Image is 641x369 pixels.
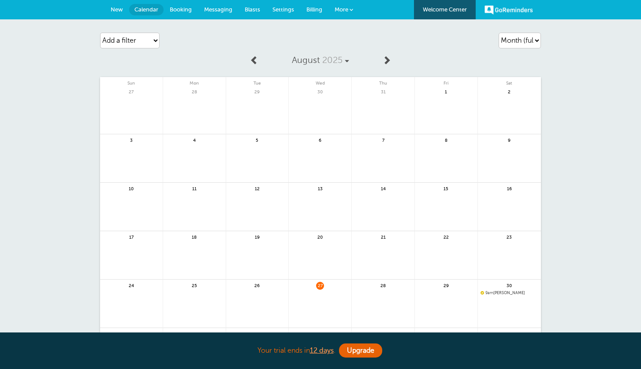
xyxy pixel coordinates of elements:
span: 3 [316,330,324,337]
span: More [335,6,348,13]
span: Calendar [134,6,158,13]
a: August 2025 [264,51,377,70]
span: 19 [253,233,261,240]
span: 5 [253,137,261,143]
span: Messaging [204,6,232,13]
span: 4 [379,330,387,337]
span: Booking [170,6,192,13]
span: Wed [289,77,351,86]
span: 31 [127,330,135,337]
span: 2 [253,330,261,337]
iframe: Resource center [606,334,632,360]
span: Mon [163,77,226,86]
span: 12 [253,185,261,192]
span: 27 [127,88,135,95]
span: August [292,55,320,65]
span: Thu [352,77,414,86]
span: Fri [415,77,477,86]
span: 27 [316,282,324,288]
span: 28 [190,88,198,95]
span: 9 [505,137,513,143]
span: Blasts [245,6,260,13]
span: 6 [505,330,513,337]
span: 29 [442,282,450,288]
span: 22 [442,233,450,240]
span: 3 [127,137,135,143]
span: 24 [127,282,135,288]
span: 10 [127,185,135,192]
span: 28 [379,282,387,288]
span: 14 [379,185,387,192]
span: 25 [190,282,198,288]
span: 11 [190,185,198,192]
span: 21 [379,233,387,240]
span: 6 [316,137,324,143]
span: 1 [442,88,450,95]
span: 2 [505,88,513,95]
span: Xavier Gates [481,291,538,295]
span: Billing [306,6,322,13]
span: Sun [100,77,163,86]
span: 18 [190,233,198,240]
span: Confirmed. Changing the appointment date will unconfirm the appointment. [481,291,483,294]
span: Sat [478,77,541,86]
a: Calendar [129,4,164,15]
span: 7 [379,137,387,143]
span: 16 [505,185,513,192]
span: 26 [253,282,261,288]
a: 9am[PERSON_NAME] [481,291,538,295]
div: Your trial ends in . [100,341,541,360]
span: 1 [190,330,198,337]
span: 29 [253,88,261,95]
span: 30 [316,88,324,95]
span: 17 [127,233,135,240]
span: Settings [272,6,294,13]
span: 13 [316,185,324,192]
span: 2025 [322,55,343,65]
span: 31 [379,88,387,95]
span: 8 [442,137,450,143]
span: 30 [505,282,513,288]
span: 4 [190,137,198,143]
span: 9am [485,291,493,295]
a: 12 days [310,347,334,354]
span: 5 [442,330,450,337]
a: Upgrade [339,343,382,358]
span: 15 [442,185,450,192]
span: New [111,6,123,13]
span: 23 [505,233,513,240]
span: Tue [226,77,289,86]
span: 20 [316,233,324,240]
